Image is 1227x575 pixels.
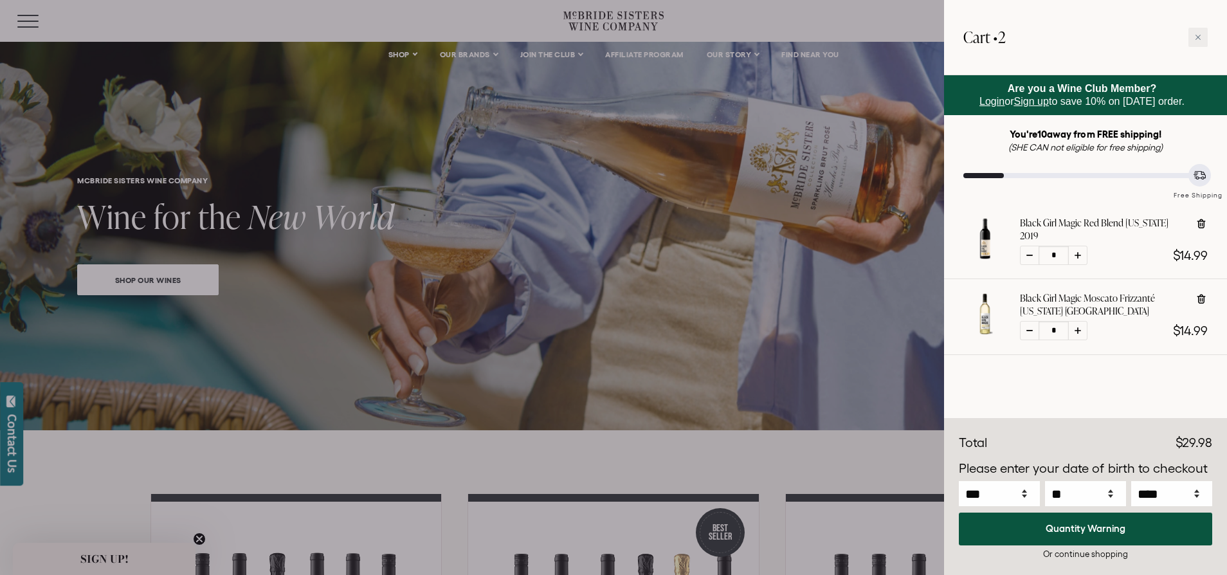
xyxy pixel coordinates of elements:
[998,26,1006,48] span: 2
[979,83,1185,107] span: or to save 10% on [DATE] order.
[1176,435,1212,450] span: $29.98
[979,96,1004,107] a: Login
[1037,129,1047,140] span: 10
[1020,217,1185,242] a: Black Girl Magic Red Blend [US_STATE] 2019
[1173,248,1208,262] span: $14.99
[1173,324,1208,338] span: $14.99
[959,434,987,453] div: Total
[1008,142,1163,152] em: (SHE CAN not eligible for free shipping)
[1014,96,1049,107] a: Sign up
[959,513,1212,545] button: Quantity Warning
[1020,292,1185,318] a: Black Girl Magic Moscato Frizzanté [US_STATE] [GEOGRAPHIC_DATA]
[1010,129,1161,140] strong: You're away from FREE shipping!
[963,249,1007,263] a: Black Girl Magic Red Blend California 2019
[1169,178,1227,201] div: Free Shipping
[959,459,1212,479] p: Please enter your date of birth to checkout
[1008,83,1157,94] strong: Are you a Wine Club Member?
[963,19,1006,55] h2: Cart •
[959,548,1212,560] div: Or continue shopping
[963,324,1007,338] a: Black Girl Magic Moscato Frizzanté California NV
